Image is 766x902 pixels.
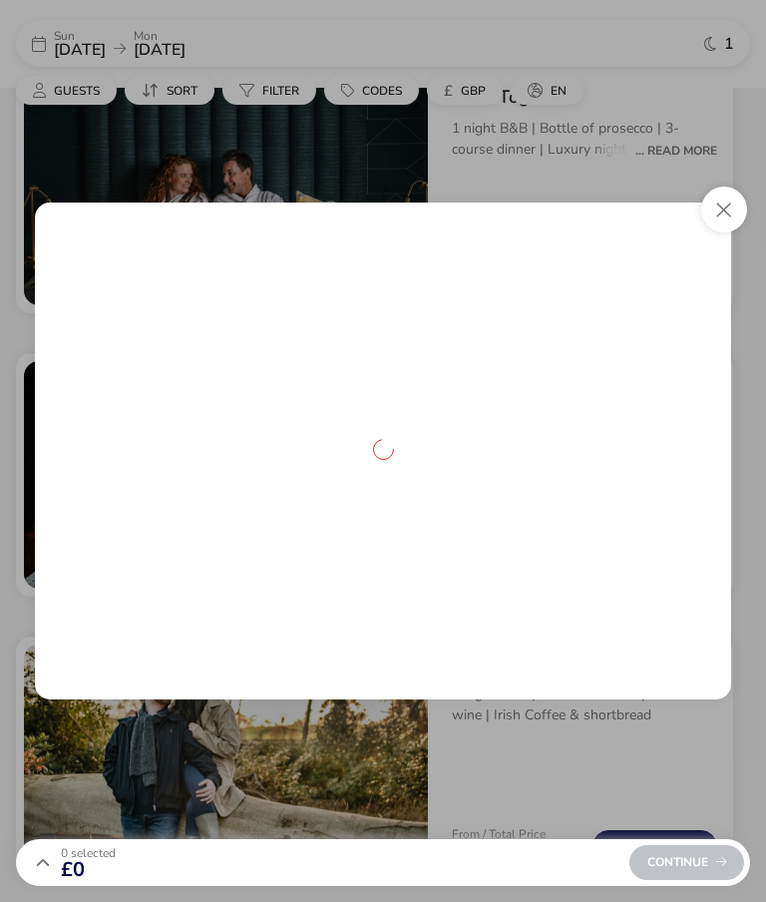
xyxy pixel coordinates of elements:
[35,203,731,699] div: tariffDetails
[629,845,744,880] div: Continue
[61,860,116,880] span: £0
[61,845,116,861] span: 0 Selected
[647,856,727,869] span: Continue
[701,187,747,232] button: Close modal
